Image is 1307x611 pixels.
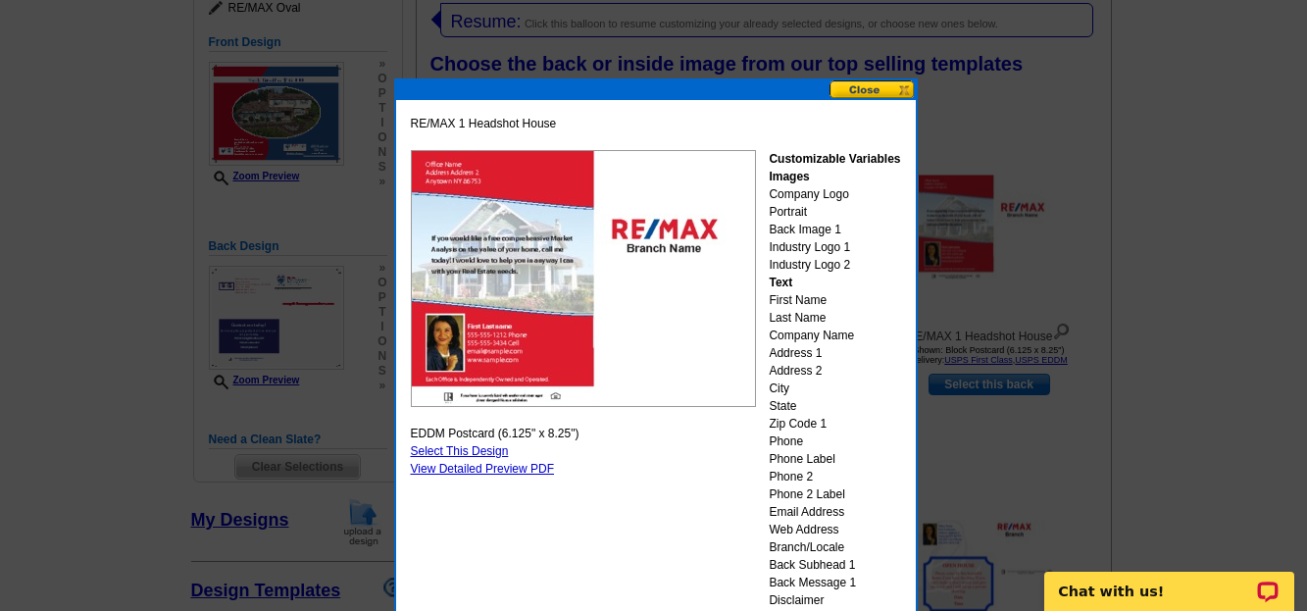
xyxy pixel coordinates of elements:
div: Company Logo Portrait Back Image 1 Industry Logo 1 Industry Logo 2 First Name Last Name Company N... [769,150,900,609]
strong: Text [769,276,792,289]
a: View Detailed Preview PDF [411,462,555,476]
a: Select This Design [411,444,509,458]
span: EDDM Postcard (6.125" x 8.25") [411,425,579,442]
img: REMPEB1headshotHouse_SAMPLE2.jpg [411,150,756,407]
iframe: LiveChat chat widget [1031,549,1307,611]
span: RE/MAX 1 Headshot House [411,115,557,132]
strong: Customizable Variables [769,152,900,166]
strong: Images [769,170,809,183]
